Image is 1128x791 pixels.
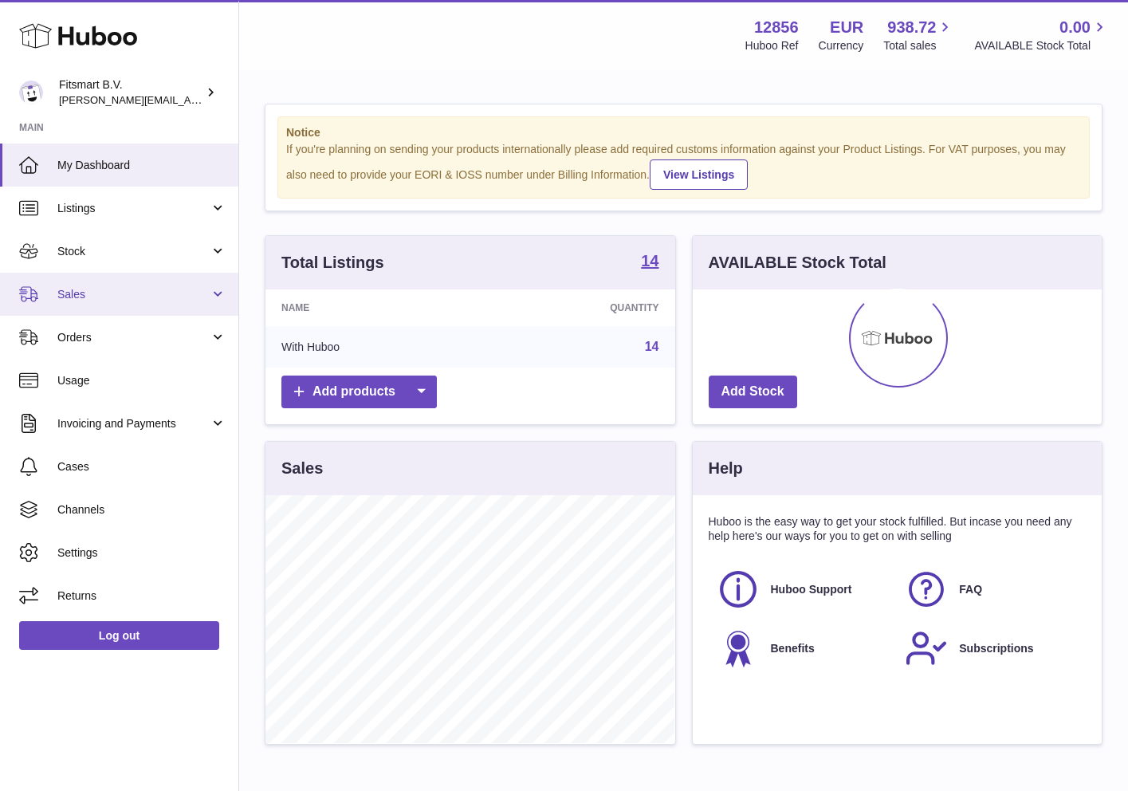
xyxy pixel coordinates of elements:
h3: Total Listings [281,252,384,274]
span: Returns [57,588,226,604]
span: FAQ [959,582,982,597]
span: Stock [57,244,210,259]
span: Usage [57,373,226,388]
th: Name [265,289,481,326]
h3: Help [709,458,743,479]
span: Listings [57,201,210,216]
div: Currency [819,38,864,53]
span: Huboo Support [771,582,852,597]
a: Log out [19,621,219,650]
div: Huboo Ref [745,38,799,53]
span: Benefits [771,641,815,656]
a: Add Stock [709,376,797,408]
span: [PERSON_NAME][EMAIL_ADDRESS][DOMAIN_NAME] [59,93,320,106]
span: My Dashboard [57,158,226,173]
div: If you're planning on sending your products internationally please add required customs informati... [286,142,1081,190]
span: AVAILABLE Stock Total [974,38,1109,53]
strong: 12856 [754,17,799,38]
a: Huboo Support [717,568,890,611]
span: Orders [57,330,210,345]
span: 938.72 [887,17,936,38]
span: Invoicing and Payments [57,416,210,431]
a: Subscriptions [905,627,1078,670]
a: View Listings [650,159,748,190]
a: 14 [641,253,658,272]
div: Fitsmart B.V. [59,77,202,108]
strong: EUR [830,17,863,38]
a: Add products [281,376,437,408]
a: FAQ [905,568,1078,611]
span: Channels [57,502,226,517]
span: Settings [57,545,226,561]
a: 938.72 Total sales [883,17,954,53]
span: Sales [57,287,210,302]
span: Subscriptions [959,641,1033,656]
span: Total sales [883,38,954,53]
a: Benefits [717,627,890,670]
strong: Notice [286,125,1081,140]
img: jonathan@leaderoo.com [19,81,43,104]
h3: AVAILABLE Stock Total [709,252,886,274]
th: Quantity [481,289,675,326]
h3: Sales [281,458,323,479]
p: Huboo is the easy way to get your stock fulfilled. But incase you need any help here's our ways f... [709,514,1087,545]
span: Cases [57,459,226,474]
span: 0.00 [1059,17,1091,38]
strong: 14 [641,253,658,269]
td: With Huboo [265,326,481,368]
a: 14 [645,340,659,353]
a: 0.00 AVAILABLE Stock Total [974,17,1109,53]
